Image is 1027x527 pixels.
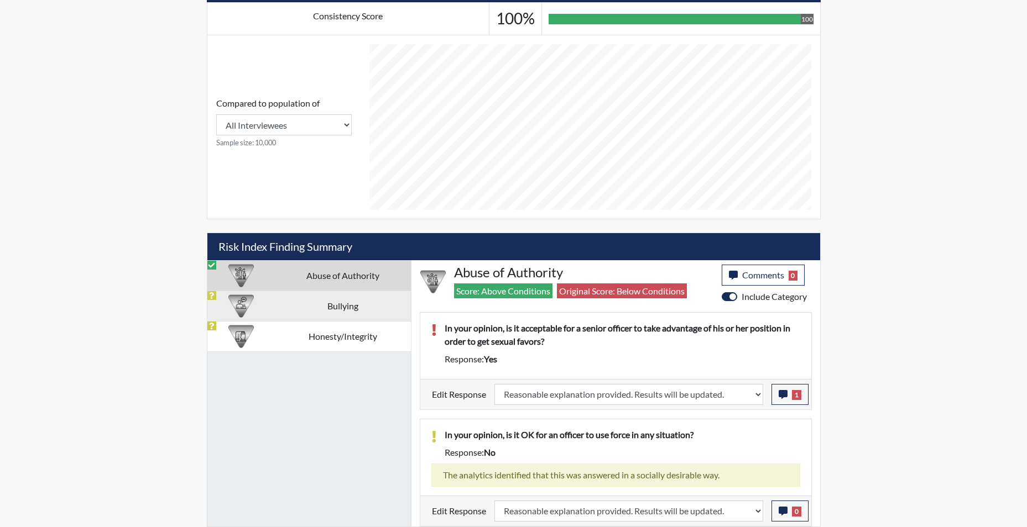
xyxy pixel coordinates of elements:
label: Compared to population of [216,97,320,110]
img: CATEGORY%20ICON-01.94e51fac.png [420,269,446,294]
span: Comments [742,270,784,280]
div: Consistency Score comparison among population [216,97,352,148]
p: In your opinion, is it acceptable for a senior officer to take advantage of his or her position i... [445,322,800,348]
div: Response: [436,352,809,366]
span: no [484,447,496,457]
td: Honesty/Integrity [275,321,411,351]
img: CATEGORY%20ICON-01.94e51fac.png [228,263,254,288]
div: Update the test taker's response, the change might impact the score [486,384,771,405]
div: 100 [801,14,814,24]
span: Score: Above Conditions [454,283,552,298]
p: In your opinion, is it OK for an officer to use force in any situation? [445,428,800,441]
td: Abuse of Authority [275,260,411,291]
button: 0 [771,500,809,521]
span: 0 [789,271,798,281]
h4: Abuse of Authority [454,265,713,281]
button: Comments0 [722,265,805,286]
span: 1 [792,390,801,400]
div: The analytics identified that this was answered in a socially desirable way. [431,463,800,487]
label: Edit Response [432,500,486,521]
h5: Risk Index Finding Summary [207,233,820,260]
button: 1 [771,384,809,405]
img: CATEGORY%20ICON-04.6d01e8fa.png [228,293,254,319]
label: Edit Response [432,384,486,405]
span: 0 [792,507,801,517]
div: Response: [436,446,809,459]
small: Sample size: 10,000 [216,138,352,148]
td: Bullying [275,291,411,321]
td: Consistency Score [207,3,489,35]
div: Update the test taker's response, the change might impact the score [486,500,771,521]
h3: 100% [496,9,535,28]
label: Include Category [742,290,807,303]
img: CATEGORY%20ICON-11.a5f294f4.png [228,324,254,349]
span: Original Score: Below Conditions [557,283,687,298]
span: yes [484,354,497,364]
